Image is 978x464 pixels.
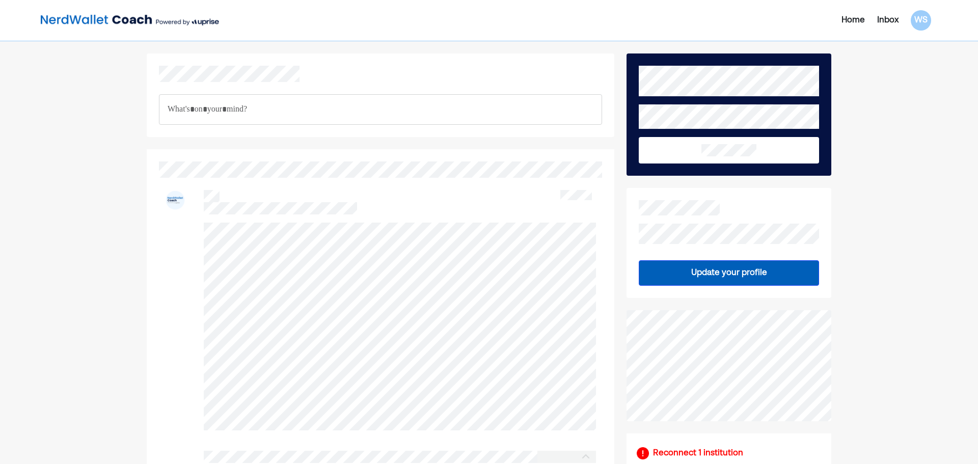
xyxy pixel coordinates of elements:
div: Reconnect 1 institution [653,447,743,459]
div: Rich Text Editor. Editing area: main [159,94,602,125]
div: Inbox [877,14,899,26]
div: Home [841,14,865,26]
div: WS [911,10,931,31]
button: Update your profile [639,260,819,286]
